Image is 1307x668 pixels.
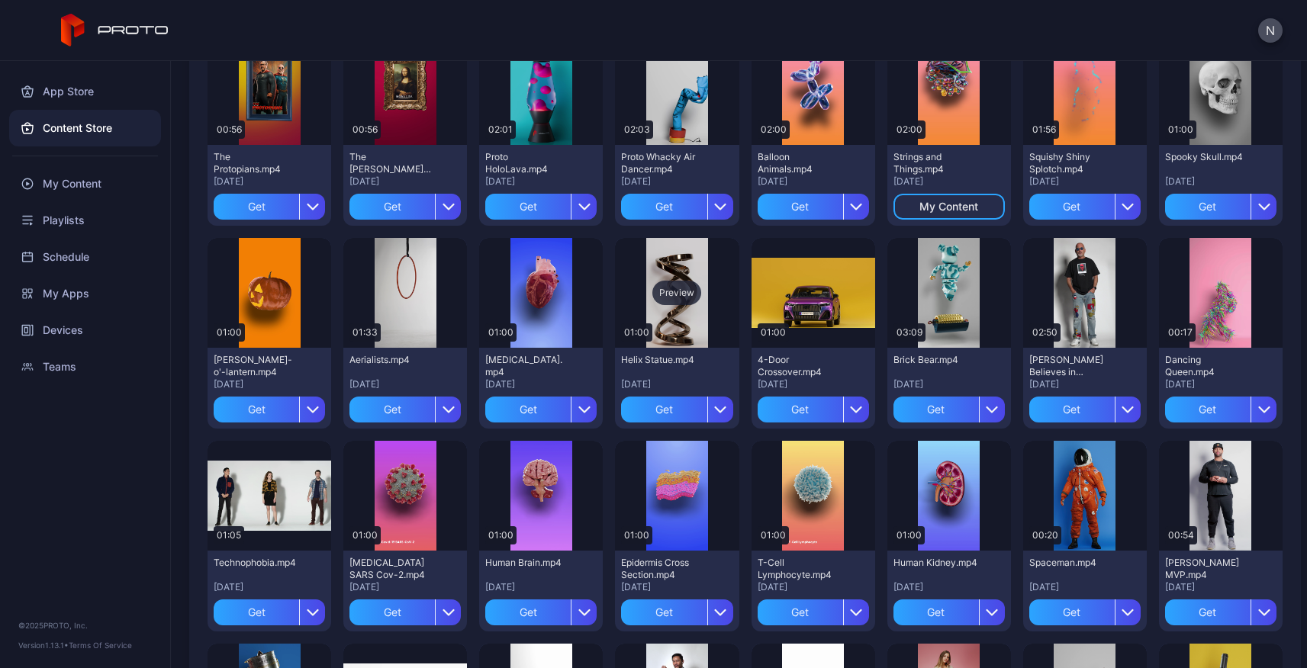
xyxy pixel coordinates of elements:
button: Get [1165,599,1276,625]
div: Get [621,397,707,422]
a: Teams [9,348,161,385]
button: Get [214,599,325,625]
div: Technophobia.mp4 [214,557,298,569]
button: Get [485,194,597,220]
button: Get [349,397,461,422]
div: Spaceman.mp4 [1029,557,1113,569]
button: Get [1029,599,1141,625]
div: Get [214,599,299,625]
div: Get [1165,599,1251,625]
button: Get [758,397,869,422]
div: [DATE] [214,581,325,593]
div: Get [893,599,979,625]
button: Get [621,194,732,220]
button: Get [1165,194,1276,220]
div: Aerialists.mp4 [349,354,433,366]
div: Get [485,397,571,422]
div: [DATE] [621,175,732,188]
div: The Protopians.mp4 [214,151,298,175]
div: Get [758,397,843,422]
div: [DATE] [349,378,461,390]
div: Get [621,194,707,220]
button: Get [1029,397,1141,422]
button: Get [349,599,461,625]
div: Get [214,397,299,422]
div: [DATE] [893,581,1005,593]
div: [DATE] [758,175,869,188]
div: Get [485,599,571,625]
div: Proto HoloLava.mp4 [485,151,569,175]
div: Human Brain.mp4 [485,557,569,569]
button: N [1258,18,1283,43]
div: [DATE] [485,175,597,188]
div: © 2025 PROTO, Inc. [18,619,152,631]
div: [DATE] [1165,175,1276,188]
div: [DATE] [349,581,461,593]
button: Get [1165,397,1276,422]
div: Get [1165,194,1251,220]
span: Version 1.13.1 • [18,641,69,650]
div: [DATE] [485,378,597,390]
div: T-Cell Lymphocyte.mp4 [758,557,842,581]
div: [DATE] [1029,581,1141,593]
button: Get [621,599,732,625]
a: Playlists [9,202,161,239]
div: 4-Door Crossover.mp4 [758,354,842,378]
button: Get [1029,194,1141,220]
div: [DATE] [1165,378,1276,390]
div: [DATE] [214,175,325,188]
div: Spooky Skull.mp4 [1165,151,1249,163]
a: App Store [9,73,161,110]
div: Get [349,599,435,625]
div: Get [1029,599,1115,625]
a: Content Store [9,110,161,146]
div: Strings and Things.mp4 [893,151,977,175]
div: Get [349,194,435,220]
div: Get [893,397,979,422]
div: [DATE] [349,175,461,188]
div: Covid-19 SARS Cov-2.mp4 [349,557,433,581]
div: Balloon Animals.mp4 [758,151,842,175]
div: [DATE] [758,581,869,593]
div: My Apps [9,275,161,312]
div: Get [1029,194,1115,220]
div: Get [1029,397,1115,422]
button: Get [214,194,325,220]
div: [DATE] [1165,581,1276,593]
div: Get [485,194,571,220]
div: Dancing Queen.mp4 [1165,354,1249,378]
div: [DATE] [1029,378,1141,390]
div: Proto Whacky Air Dancer.mp4 [621,151,705,175]
button: Get [893,599,1005,625]
div: Albert Pujols MVP.mp4 [1165,557,1249,581]
button: Get [214,397,325,422]
a: My Content [9,165,161,202]
button: My Content [893,194,1005,220]
a: Terms Of Service [69,641,132,650]
div: Human Heart.mp4 [485,354,569,378]
div: Jack-o'-lantern.mp4 [214,354,298,378]
div: Helix Statue.mp4 [621,354,705,366]
div: Get [758,194,843,220]
button: Get [893,397,1005,422]
div: Get [621,599,707,625]
div: Epidermis Cross Section.mp4 [621,557,705,581]
button: Get [758,194,869,220]
button: Get [485,397,597,422]
div: Devices [9,312,161,348]
button: Get [758,599,869,625]
div: The Mona Lisa.mp4 [349,151,433,175]
div: Get [349,397,435,422]
div: Get [214,194,299,220]
div: [DATE] [621,581,732,593]
div: Human Kidney.mp4 [893,557,977,569]
div: [DATE] [893,378,1005,390]
div: Get [1165,397,1251,422]
div: Get [758,599,843,625]
div: [DATE] [758,378,869,390]
div: Squishy Shiny Splotch.mp4 [1029,151,1113,175]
